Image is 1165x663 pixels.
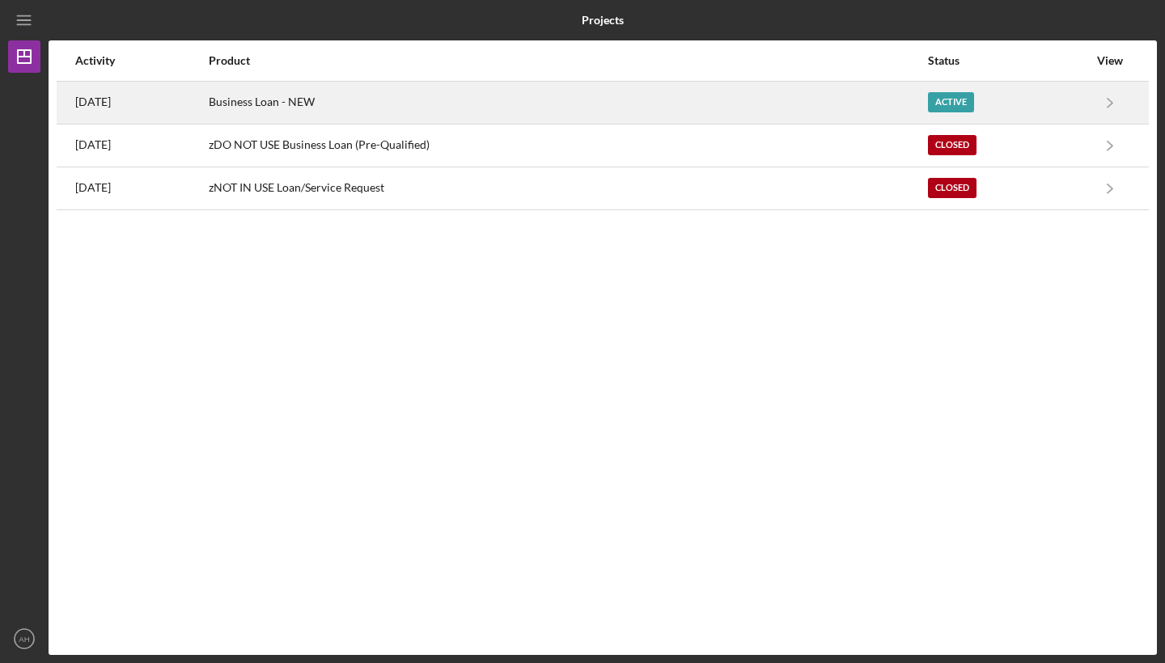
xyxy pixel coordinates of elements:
div: zNOT IN USE Loan/Service Request [209,168,926,209]
div: Business Loan - NEW [209,82,926,123]
div: Activity [75,54,207,67]
time: 2022-06-13 21:16 [75,181,111,194]
text: AH [19,635,29,644]
div: Status [928,54,1088,67]
time: 2022-07-14 18:45 [75,138,111,151]
div: Product [209,54,926,67]
b: Projects [582,14,624,27]
div: View [1090,54,1130,67]
div: Active [928,92,974,112]
time: 2025-08-04 17:12 [75,95,111,108]
div: zDO NOT USE Business Loan (Pre-Qualified) [209,125,926,166]
div: Closed [928,178,976,198]
button: AH [8,623,40,655]
div: Closed [928,135,976,155]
